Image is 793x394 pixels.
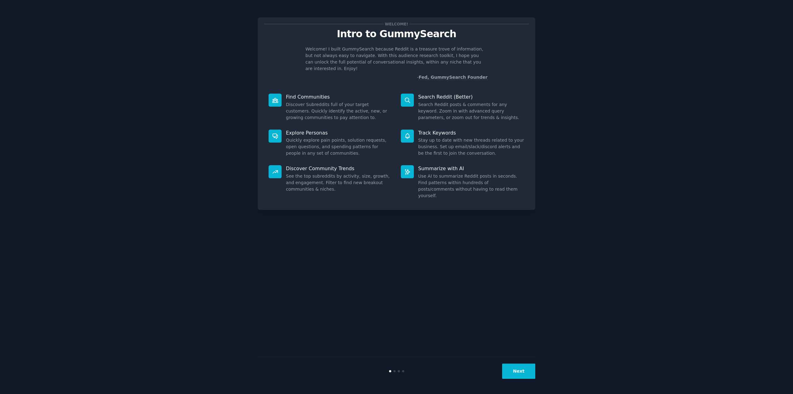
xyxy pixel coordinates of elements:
dd: Use AI to summarize Reddit posts in seconds. Find patterns within hundreds of posts/comments with... [418,173,524,199]
p: Explore Personas [286,130,392,136]
a: Fed, GummySearch Founder [418,75,488,80]
span: Welcome! [384,21,409,27]
div: - [417,74,488,81]
dd: Discover Subreddits full of your target customers. Quickly identify the active, new, or growing c... [286,101,392,121]
p: Find Communities [286,94,392,100]
dd: Stay up to date with new threads related to your business. Set up email/slack/discord alerts and ... [418,137,524,157]
p: Summarize with AI [418,165,524,172]
p: Track Keywords [418,130,524,136]
button: Next [502,364,535,379]
dd: See the top subreddits by activity, size, growth, and engagement. Filter to find new breakout com... [286,173,392,193]
dd: Quickly explore pain points, solution requests, open questions, and spending patterns for people ... [286,137,392,157]
p: Welcome! I built GummySearch because Reddit is a treasure trove of information, but not always ea... [305,46,488,72]
p: Search Reddit (Better) [418,94,524,100]
dd: Search Reddit posts & comments for any keyword. Zoom in with advanced query parameters, or zoom o... [418,101,524,121]
p: Discover Community Trends [286,165,392,172]
p: Intro to GummySearch [264,29,529,39]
